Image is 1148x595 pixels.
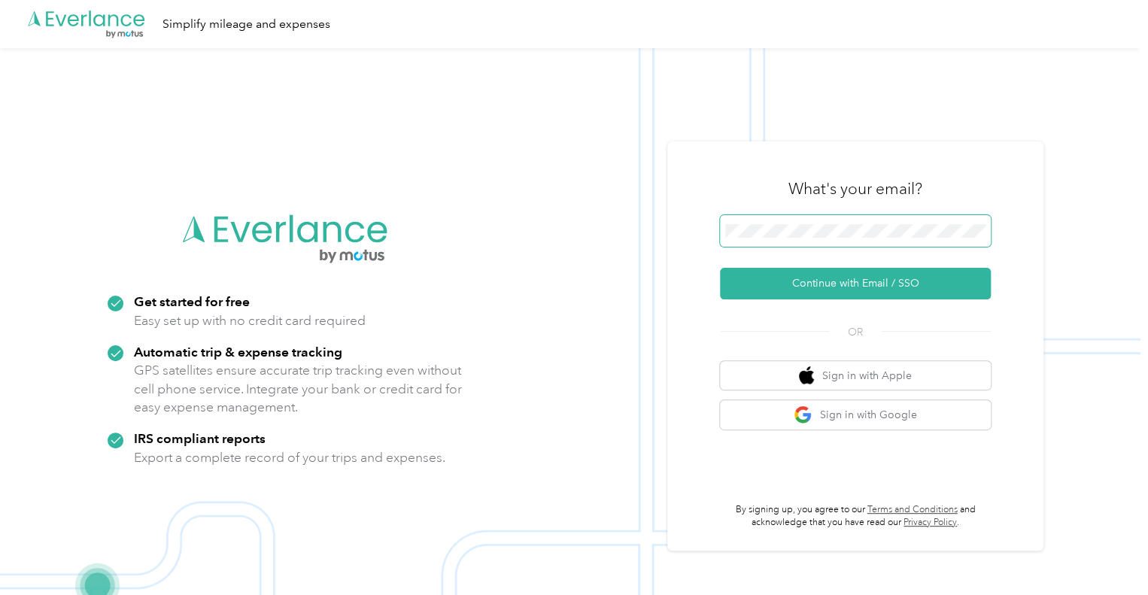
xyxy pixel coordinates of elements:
strong: Automatic trip & expense tracking [134,344,342,360]
strong: IRS compliant reports [134,430,266,446]
img: google logo [794,405,812,424]
p: Easy set up with no credit card required [134,311,366,330]
p: By signing up, you agree to our and acknowledge that you have read our . [720,503,991,530]
span: OR [829,324,882,340]
a: Terms and Conditions [867,504,958,515]
h3: What's your email? [788,178,922,199]
button: google logoSign in with Google [720,400,991,430]
img: apple logo [799,366,814,385]
keeper-lock: Open Keeper Popup [965,222,983,240]
p: GPS satellites ensure accurate trip tracking even without cell phone service. Integrate your bank... [134,361,463,417]
p: Export a complete record of your trips and expenses. [134,448,445,467]
a: Privacy Policy [904,517,957,528]
div: Simplify mileage and expenses [162,15,330,34]
button: Continue with Email / SSO [720,268,991,299]
button: apple logoSign in with Apple [720,361,991,390]
strong: Get started for free [134,293,250,309]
